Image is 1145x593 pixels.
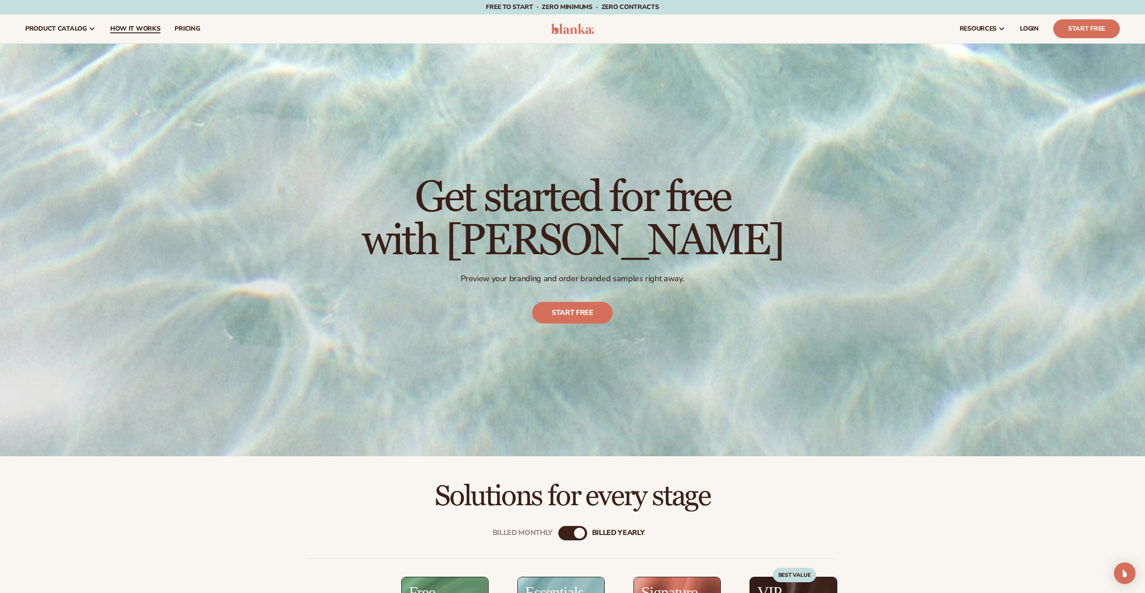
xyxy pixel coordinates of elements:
[110,25,161,32] span: How It Works
[960,25,997,32] span: resources
[25,25,87,32] span: product catalog
[1053,19,1120,38] a: Start Free
[952,14,1013,43] a: resources
[532,302,613,323] a: Start free
[175,25,200,32] span: pricing
[551,23,594,34] img: logo
[1013,14,1046,43] a: LOGIN
[362,176,783,263] h1: Get started for free with [PERSON_NAME]
[592,529,645,538] div: billed Yearly
[773,568,816,582] div: BEST VALUE
[1114,562,1136,584] div: Open Intercom Messenger
[25,481,1120,512] h2: Solutions for every stage
[486,3,659,11] span: Free to start · ZERO minimums · ZERO contracts
[493,529,553,538] div: Billed Monthly
[18,14,103,43] a: product catalog
[1020,25,1039,32] span: LOGIN
[362,274,783,284] p: Preview your branding and order branded samples right away.
[167,14,207,43] a: pricing
[103,14,168,43] a: How It Works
